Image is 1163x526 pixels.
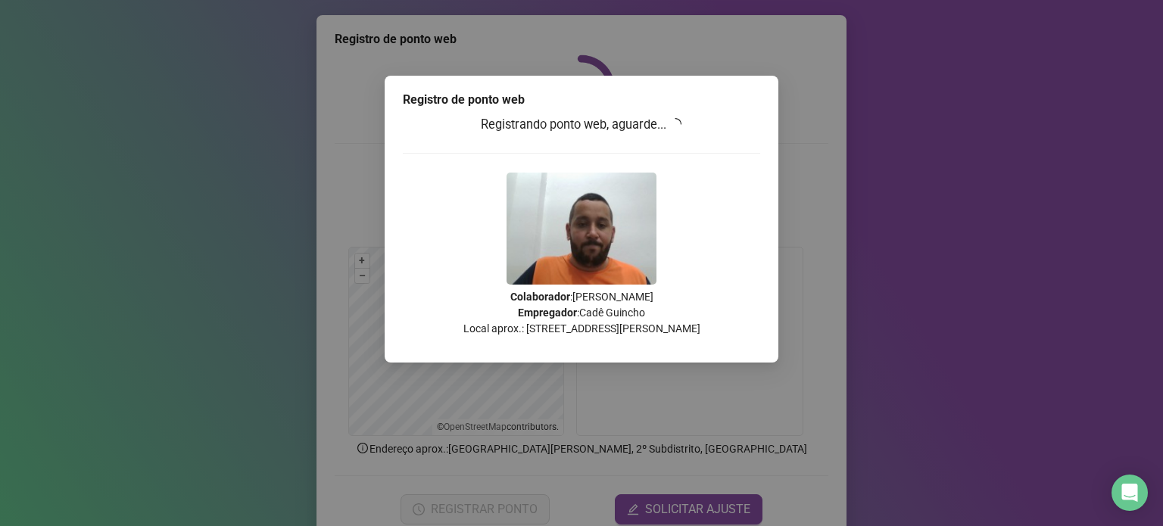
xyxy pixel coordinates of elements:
div: Open Intercom Messenger [1112,475,1148,511]
strong: Empregador [518,307,577,319]
h3: Registrando ponto web, aguarde... [403,115,760,135]
img: 2Q== [507,173,656,285]
div: Registro de ponto web [403,91,760,109]
p: : [PERSON_NAME] : Cadê Guincho Local aprox.: [STREET_ADDRESS][PERSON_NAME] [403,289,760,337]
strong: Colaborador [510,291,570,303]
span: loading [667,115,684,132]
